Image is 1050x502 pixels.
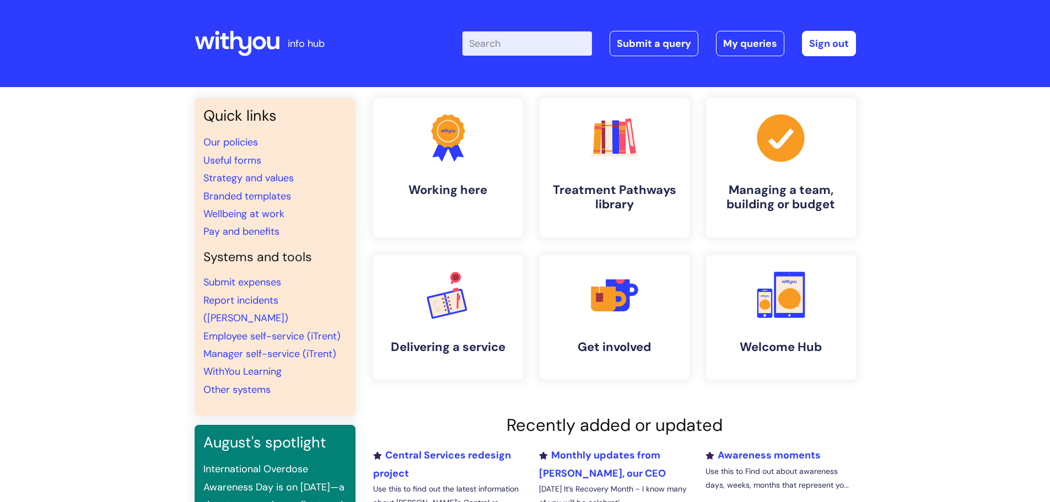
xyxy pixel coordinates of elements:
[382,340,514,354] h4: Delivering a service
[203,276,281,289] a: Submit expenses
[203,207,284,220] a: Wellbeing at work
[462,31,592,56] input: Search
[373,415,856,435] h2: Recently added or updated
[203,330,341,343] a: Employee self-service (iTrent)
[288,35,325,52] p: info hub
[373,255,523,380] a: Delivering a service
[373,98,523,237] a: Working here
[382,183,514,197] h4: Working here
[203,154,261,167] a: Useful forms
[203,171,294,185] a: Strategy and values
[539,449,666,479] a: Monthly updates from [PERSON_NAME], our CEO
[203,434,347,451] h3: August's spotlight
[548,340,681,354] h4: Get involved
[203,294,288,325] a: Report incidents ([PERSON_NAME])
[610,31,698,56] a: Submit a query
[540,255,690,380] a: Get involved
[706,449,821,462] a: Awareness moments
[706,465,855,492] p: Use this to Find out about awareness days, weeks, months that represent yo...
[802,31,856,56] a: Sign out
[706,98,856,237] a: Managing a team, building or budget
[548,183,681,212] h4: Treatment Pathways library
[203,347,336,360] a: Manager self-service (iTrent)
[462,31,856,56] div: | -
[203,107,347,125] h3: Quick links
[715,183,847,212] h4: Managing a team, building or budget
[203,250,347,265] h4: Systems and tools
[203,190,291,203] a: Branded templates
[203,383,271,396] a: Other systems
[540,98,690,237] a: Treatment Pathways library
[203,365,282,378] a: WithYou Learning
[203,136,258,149] a: Our policies
[716,31,784,56] a: My queries
[203,225,279,238] a: Pay and benefits
[706,255,856,380] a: Welcome Hub
[715,340,847,354] h4: Welcome Hub
[373,449,511,479] a: Central Services redesign project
